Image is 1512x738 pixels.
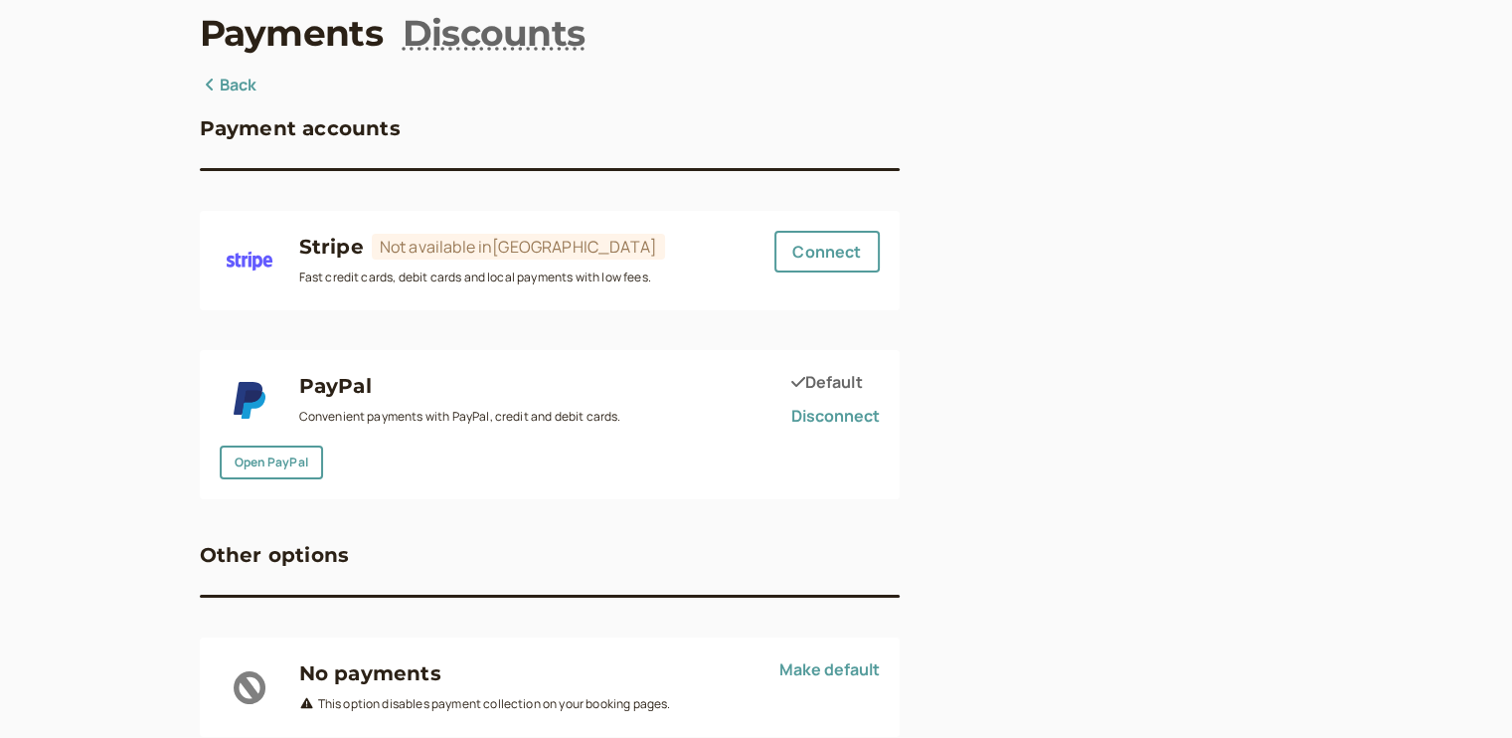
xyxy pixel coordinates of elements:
[403,8,586,58] a: Discounts
[220,446,323,479] a: Open PayPal
[299,408,621,425] small: Convenient payments with PayPal, credit and debit cards.
[220,247,279,276] img: integrations-stripe-icon.svg
[299,657,759,689] div: No payments
[1413,643,1512,738] iframe: Chat Widget
[299,231,364,263] div: Stripe
[299,269,651,285] small: Fast credit cards, debit cards and local payments with low fees.
[299,370,372,402] div: PayPal
[791,370,880,396] div: Default
[200,539,350,571] h3: Other options
[200,73,257,98] a: Back
[234,382,265,420] img: integrations-paypal-icon.svg
[200,8,383,58] a: Payments
[791,407,880,425] button: Disconnect
[200,112,401,144] h3: Payment accounts
[779,660,880,678] button: Make default
[774,231,879,273] button: Connect
[791,405,880,427] span: Disconnect
[234,671,265,704] img: integrations-none-icon.svg
[372,234,665,260] span: Not available in [GEOGRAPHIC_DATA]
[299,695,671,712] small: This option disables payment collection on your booking pages.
